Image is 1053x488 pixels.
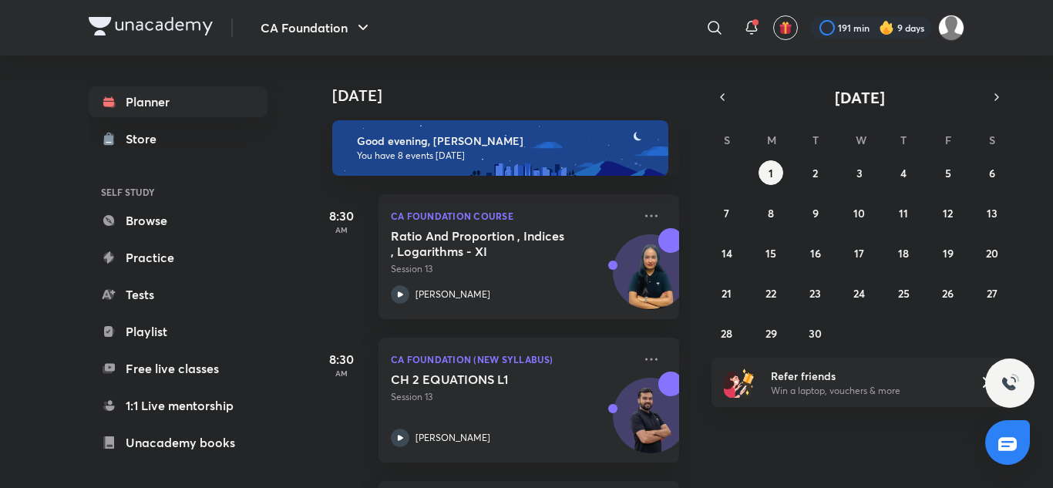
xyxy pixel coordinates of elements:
abbr: September 17, 2025 [854,246,864,261]
img: ansh jain [938,15,964,41]
abbr: September 12, 2025 [943,206,953,220]
p: Session 13 [391,262,633,276]
a: Company Logo [89,17,213,39]
button: September 7, 2025 [715,200,739,225]
abbr: Monday [767,133,776,147]
img: Avatar [614,386,688,460]
abbr: September 25, 2025 [898,286,910,301]
h6: Refer friends [771,368,960,384]
abbr: Friday [945,133,951,147]
button: September 15, 2025 [759,241,783,265]
abbr: September 3, 2025 [856,166,863,180]
img: evening [332,120,668,176]
button: September 20, 2025 [980,241,1004,265]
button: September 13, 2025 [980,200,1004,225]
button: September 22, 2025 [759,281,783,305]
img: avatar [779,21,792,35]
abbr: Tuesday [812,133,819,147]
abbr: September 13, 2025 [987,206,997,220]
img: Company Logo [89,17,213,35]
abbr: September 8, 2025 [768,206,774,220]
a: Planner [89,86,267,117]
abbr: September 2, 2025 [812,166,818,180]
a: Unacademy books [89,427,267,458]
p: Session 13 [391,390,633,404]
button: September 1, 2025 [759,160,783,185]
abbr: September 11, 2025 [899,206,908,220]
button: September 8, 2025 [759,200,783,225]
abbr: September 21, 2025 [722,286,732,301]
p: Win a laptop, vouchers & more [771,384,960,398]
div: Store [126,130,166,148]
abbr: September 5, 2025 [945,166,951,180]
abbr: September 16, 2025 [810,246,821,261]
button: September 11, 2025 [891,200,916,225]
p: [PERSON_NAME] [415,431,490,445]
p: AM [311,225,372,234]
button: avatar [773,15,798,40]
button: September 16, 2025 [803,241,828,265]
h5: Ratio And Proportion , Indices , Logarithms - XI [391,228,583,259]
button: September 27, 2025 [980,281,1004,305]
abbr: September 24, 2025 [853,286,865,301]
img: Avatar [614,243,688,317]
span: [DATE] [835,87,885,108]
p: [PERSON_NAME] [415,288,490,301]
button: September 21, 2025 [715,281,739,305]
img: ttu [1001,374,1019,392]
abbr: Saturday [989,133,995,147]
button: September 23, 2025 [803,281,828,305]
button: September 17, 2025 [847,241,872,265]
button: September 28, 2025 [715,321,739,345]
a: Playlist [89,316,267,347]
a: Practice [89,242,267,273]
abbr: September 28, 2025 [721,326,732,341]
abbr: Sunday [724,133,730,147]
button: September 18, 2025 [891,241,916,265]
button: [DATE] [733,86,986,108]
button: September 29, 2025 [759,321,783,345]
h5: 8:30 [311,350,372,369]
button: CA Foundation [251,12,382,43]
button: September 30, 2025 [803,321,828,345]
abbr: September 19, 2025 [943,246,954,261]
abbr: September 6, 2025 [989,166,995,180]
button: September 25, 2025 [891,281,916,305]
button: September 3, 2025 [847,160,872,185]
button: September 9, 2025 [803,200,828,225]
button: September 4, 2025 [891,160,916,185]
button: September 19, 2025 [936,241,960,265]
button: September 10, 2025 [847,200,872,225]
p: AM [311,369,372,378]
a: 1:1 Live mentorship [89,390,267,421]
p: CA Foundation Course [391,207,633,225]
h5: 8:30 [311,207,372,225]
abbr: September 9, 2025 [812,206,819,220]
abbr: September 1, 2025 [769,166,773,180]
abbr: Wednesday [856,133,866,147]
p: You have 8 events [DATE] [357,150,654,162]
button: September 26, 2025 [936,281,960,305]
h4: [DATE] [332,86,695,105]
button: September 2, 2025 [803,160,828,185]
abbr: September 22, 2025 [765,286,776,301]
button: September 12, 2025 [936,200,960,225]
h6: Good evening, [PERSON_NAME] [357,134,654,148]
img: streak [879,20,894,35]
a: Browse [89,205,267,236]
a: Free live classes [89,353,267,384]
abbr: September 26, 2025 [942,286,954,301]
abbr: September 23, 2025 [809,286,821,301]
button: September 5, 2025 [936,160,960,185]
abbr: September 10, 2025 [853,206,865,220]
abbr: September 27, 2025 [987,286,997,301]
p: CA Foundation (New Syllabus) [391,350,633,369]
h5: CH 2 EQUATIONS L1 [391,372,583,387]
button: September 24, 2025 [847,281,872,305]
abbr: September 29, 2025 [765,326,777,341]
h6: SELF STUDY [89,179,267,205]
abbr: September 4, 2025 [900,166,907,180]
abbr: Thursday [900,133,907,147]
img: referral [724,367,755,398]
a: Tests [89,279,267,310]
